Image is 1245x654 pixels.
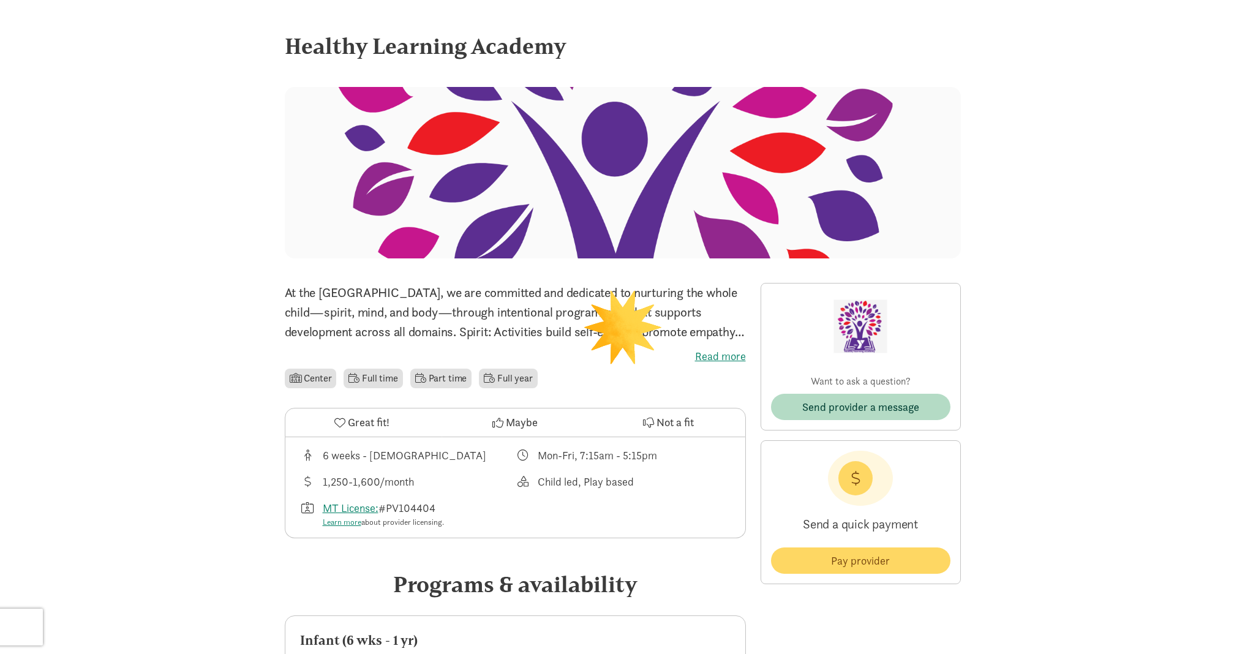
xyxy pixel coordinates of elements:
[285,568,746,601] div: Programs & availability
[410,369,472,388] li: Part time
[771,374,950,389] p: Want to ask a question?
[323,447,486,464] div: 6 weeks - [DEMOGRAPHIC_DATA]
[323,501,378,515] a: MT License:
[285,283,746,342] p: At the [GEOGRAPHIC_DATA], we are committed and dedicated to nurturing the whole child—spirit, min...
[771,394,950,420] button: Send provider a message
[285,349,746,364] label: Read more
[438,408,592,437] button: Maybe
[348,414,389,430] span: Great fit!
[300,473,516,490] div: Average tuition for this program
[300,447,516,464] div: Age range for children that this provider cares for
[592,408,745,437] button: Not a fit
[515,447,731,464] div: Class schedule
[771,506,950,543] p: Send a quick payment
[344,369,402,388] li: Full time
[285,369,337,388] li: Center
[285,29,961,62] div: Healthy Learning Academy
[285,408,438,437] button: Great fit!
[538,447,657,464] div: Mon-Fri, 7:15am - 5:15pm
[827,293,893,359] img: Provider logo
[802,399,919,415] span: Send provider a message
[323,473,414,490] div: 1,250-1,600/month
[538,473,634,490] div: Child led, Play based
[479,369,537,388] li: Full year
[506,414,538,430] span: Maybe
[656,414,694,430] span: Not a fit
[323,500,444,528] div: #PV104404
[323,517,361,527] a: Learn more
[300,500,516,528] div: License number
[831,552,890,569] span: Pay provider
[515,473,731,490] div: This provider's education philosophy
[300,631,731,650] div: Infant (6 wks - 1 yr)
[323,516,444,528] div: about provider licensing.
